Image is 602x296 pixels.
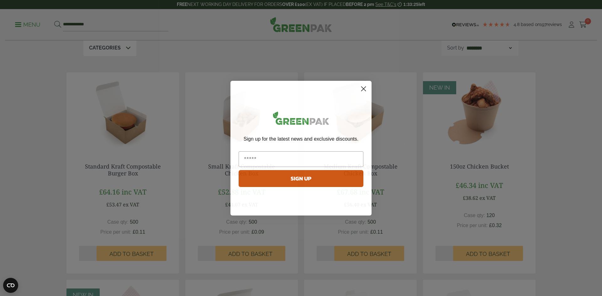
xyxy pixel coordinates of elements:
button: SIGN UP [239,170,363,187]
input: Email [239,151,363,167]
img: greenpak_logo [239,109,363,130]
button: Close dialog [358,83,369,94]
span: Sign up for the latest news and exclusive discounts. [244,136,358,142]
button: Open CMP widget [3,278,18,293]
